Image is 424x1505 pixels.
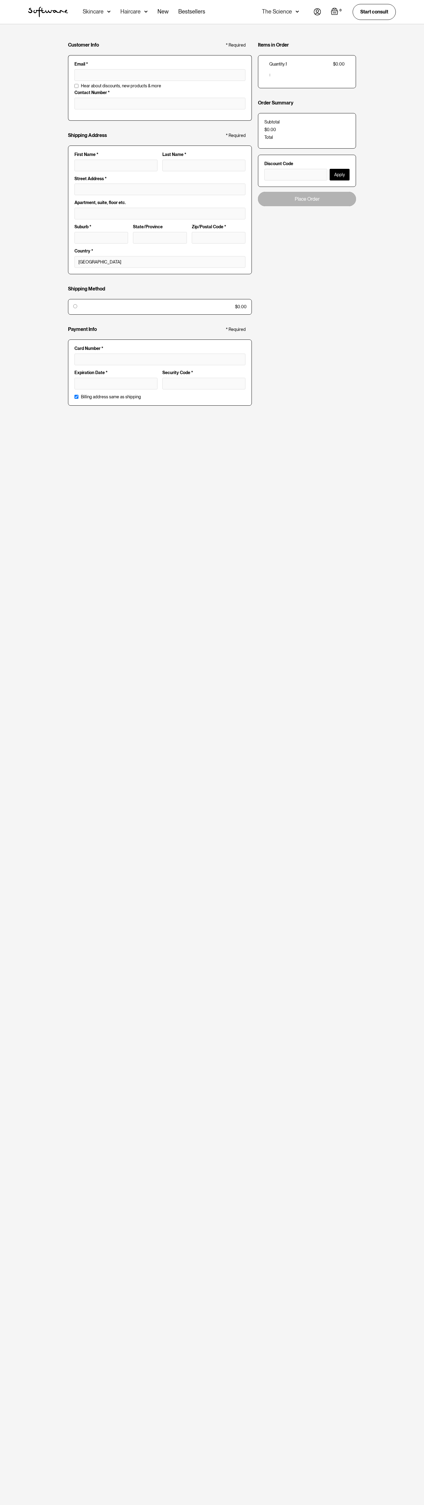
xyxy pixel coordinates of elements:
[81,83,161,89] span: Hear about discounts, new products & more
[28,7,68,17] img: Software Logo
[74,152,157,157] label: First Name *
[83,9,104,15] div: Skincare
[162,370,245,375] label: Security Code *
[269,62,286,67] div: Quantity:
[107,9,111,15] img: arrow down
[68,286,105,292] h4: Shipping Method
[74,90,245,95] label: Contact Number *
[74,370,157,375] label: Expiration Date *
[74,200,245,205] label: Apartment, suite, floor etc.
[264,127,276,132] div: $0.00
[120,9,141,15] div: Haircare
[74,248,245,254] label: Country *
[192,224,245,229] label: Zip/Postal Code *
[331,8,343,16] a: Open cart
[162,152,245,157] label: Last Name *
[133,224,187,229] label: State/Province
[74,176,245,181] label: Street Address *
[258,100,293,106] h4: Order Summary
[68,326,97,332] h4: Payment Info
[226,133,246,138] div: * Required
[74,346,245,351] label: Card Number *
[264,119,280,125] div: Subtotal
[74,62,245,67] label: Email *
[333,62,345,67] div: $0.00
[74,84,78,88] input: Hear about discounts, new products & more
[296,9,299,15] img: arrow down
[81,394,141,400] label: Billing address same as shipping
[226,327,246,332] div: * Required
[73,304,77,308] input: $0.00
[258,42,289,48] h4: Items in Order
[68,42,99,48] h4: Customer Info
[330,169,350,180] button: Apply Discount
[68,132,107,138] h4: Shipping Address
[74,224,128,229] label: Suburb *
[264,161,350,166] label: Discount Code
[338,8,343,13] div: 0
[226,43,246,48] div: * Required
[286,62,287,67] div: 1
[144,9,148,15] img: arrow down
[262,9,292,15] div: The Science
[353,4,396,20] a: Start consult
[269,71,271,77] span: :
[264,135,273,140] div: Total
[235,304,247,309] div: $0.00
